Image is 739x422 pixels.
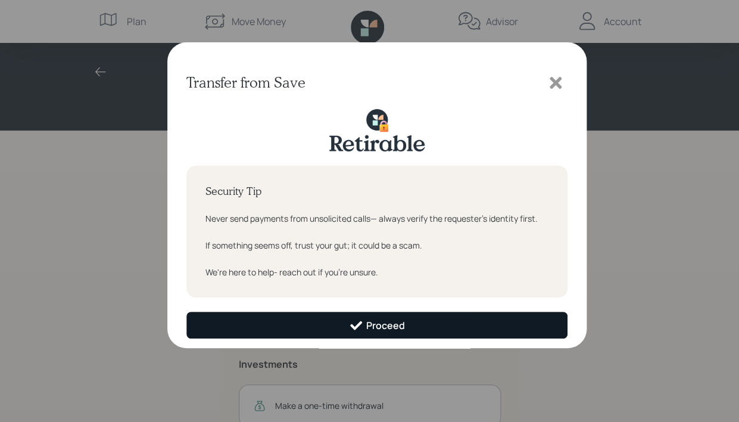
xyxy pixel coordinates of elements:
[349,318,404,333] div: Proceed
[205,212,548,225] div: Never send payments from unsolicited calls— always verify the requester's identity first.
[205,239,548,252] div: If something seems off, trust your gut; it could be a scam.
[186,74,305,91] h3: Transfer from Save
[205,185,548,198] h4: Security Tip
[186,312,567,339] button: Proceed
[205,266,548,278] div: We're here to help- reach out if you're unsure.
[329,109,425,152] img: retirable-security-lock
